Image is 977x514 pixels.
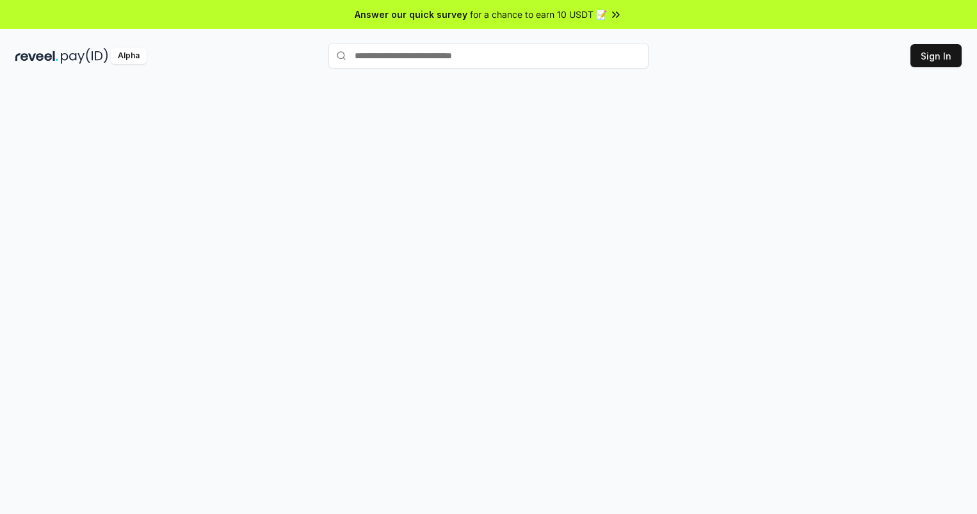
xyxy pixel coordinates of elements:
div: Alpha [111,48,147,64]
span: for a chance to earn 10 USDT 📝 [470,8,607,21]
img: reveel_dark [15,48,58,64]
button: Sign In [910,44,962,67]
span: Answer our quick survey [355,8,467,21]
img: pay_id [61,48,108,64]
